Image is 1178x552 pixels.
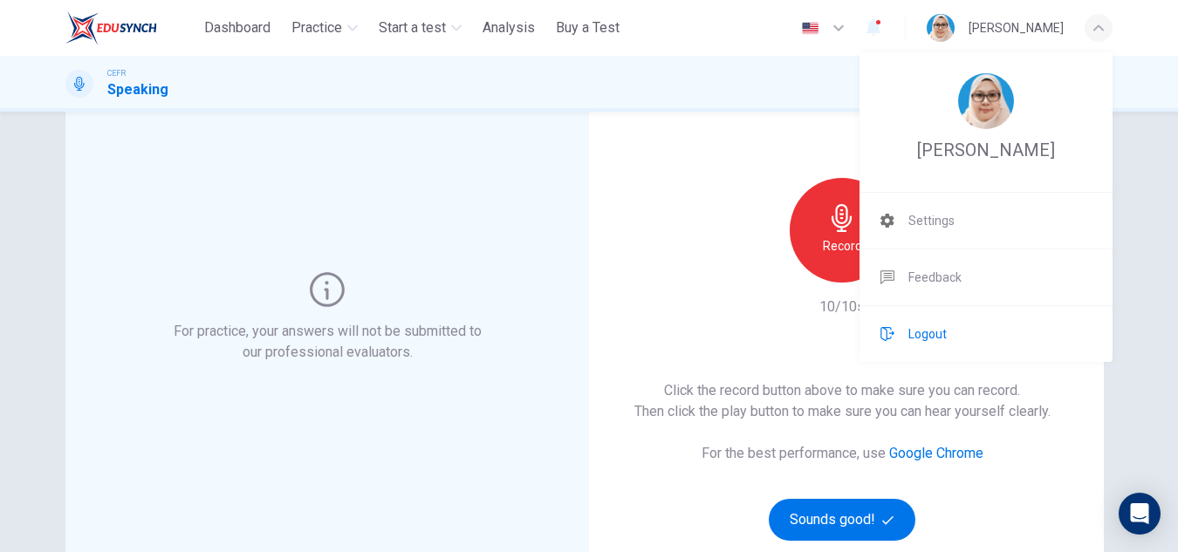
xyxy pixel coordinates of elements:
[908,267,962,288] span: Feedback
[958,73,1014,129] img: Profile picture
[908,324,947,344] span: Logout
[908,210,955,231] span: Settings
[1119,493,1161,535] div: Open Intercom Messenger
[860,193,1113,249] a: Settings
[917,140,1055,160] span: [PERSON_NAME]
